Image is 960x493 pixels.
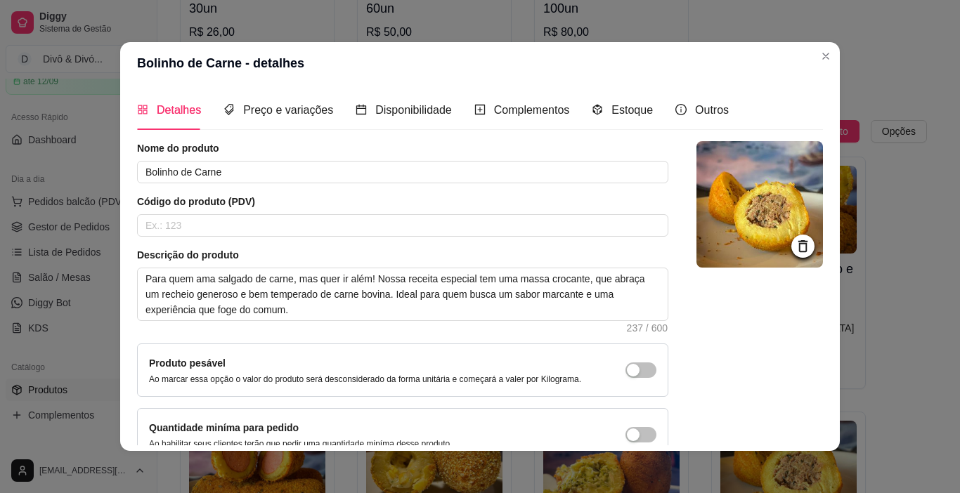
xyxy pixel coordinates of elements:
span: Complementos [494,104,570,116]
span: Detalhes [157,104,201,116]
span: tags [223,104,235,115]
span: info-circle [675,104,687,115]
span: Disponibilidade [375,104,452,116]
span: calendar [356,104,367,115]
label: Quantidade miníma para pedido [149,422,299,433]
article: Nome do produto [137,141,668,155]
img: logo da loja [696,141,823,268]
label: Produto pesável [149,357,226,369]
input: Ex.: 123 [137,214,668,237]
p: Ao habilitar seus clientes terão que pedir uma quantidade miníma desse produto. [149,438,453,449]
article: Descrição do produto [137,248,668,262]
button: Close [815,45,837,67]
span: plus-square [474,104,486,115]
textarea: Para quem ama salgado de carne, mas quer ir além! Nossa receita especial tem uma massa crocante, ... [138,268,668,320]
span: code-sandbox [592,104,603,115]
header: Bolinho de Carne - detalhes [120,42,840,84]
p: Ao marcar essa opção o valor do produto será desconsiderado da forma unitária e começará a valer ... [149,374,581,385]
article: Código do produto (PDV) [137,195,668,209]
span: appstore [137,104,148,115]
span: Preço e variações [243,104,333,116]
span: Estoque [611,104,653,116]
input: Ex.: Hamburguer de costela [137,161,668,183]
span: Outros [695,104,729,116]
